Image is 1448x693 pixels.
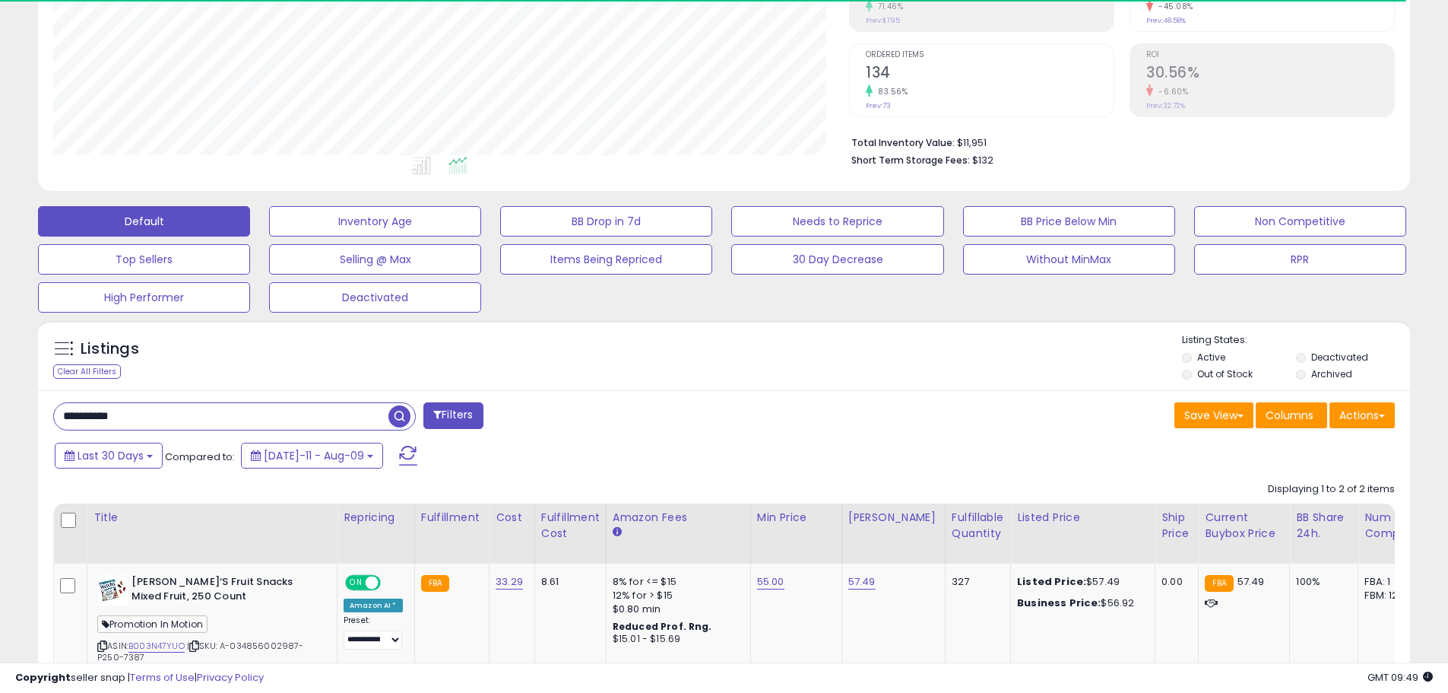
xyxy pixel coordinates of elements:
div: 8% for <= $15 [613,575,739,589]
div: Title [93,510,331,526]
small: FBA [1205,575,1233,592]
p: Listing States: [1182,333,1410,348]
span: Compared to: [165,450,235,464]
div: Fulfillable Quantity [952,510,1004,542]
span: OFF [379,577,403,590]
span: $132 [972,153,993,167]
button: Default [38,206,250,237]
span: | SKU: A-034856002987-P250-7387 [97,640,304,663]
h2: 134 [866,64,1114,84]
button: Needs to Reprice [731,206,943,237]
span: 2025-09-9 09:49 GMT [1367,670,1433,685]
a: 33.29 [496,574,523,590]
h5: Listings [81,339,139,360]
button: Non Competitive [1194,206,1406,237]
div: Ship Price [1161,510,1192,542]
span: ON [347,577,366,590]
div: Amazon Fees [613,510,744,526]
a: 55.00 [757,574,784,590]
div: Current Buybox Price [1205,510,1283,542]
div: 100% [1296,575,1346,589]
small: Amazon Fees. [613,526,622,539]
div: Repricing [344,510,408,526]
label: Active [1197,351,1225,364]
button: BB Drop in 7d [500,206,712,237]
button: Inventory Age [269,206,481,237]
b: Reduced Prof. Rng. [613,620,712,633]
button: Last 30 Days [55,443,163,469]
span: Last 30 Days [78,448,144,463]
b: Short Term Storage Fees: [851,154,970,167]
span: [DATE]-11 - Aug-09 [264,448,364,463]
span: Ordered Items [866,51,1114,59]
a: 57.49 [848,574,876,590]
div: Min Price [757,510,835,526]
b: Listed Price: [1017,574,1086,589]
span: Columns [1266,408,1313,423]
a: B003N47YUO [128,640,185,653]
small: Prev: 32.72% [1146,101,1185,110]
button: Filters [423,402,483,429]
div: $56.92 [1017,596,1143,610]
button: Save View [1174,402,1253,428]
a: Terms of Use [130,670,195,685]
button: BB Price Below Min [963,206,1175,237]
button: Actions [1329,402,1395,428]
button: Without MinMax [963,244,1175,275]
div: Listed Price [1017,510,1149,526]
button: Selling @ Max [269,244,481,275]
small: FBA [421,575,449,592]
img: 41SLuP7bnQL._SL40_.jpg [97,575,128,606]
a: Privacy Policy [197,670,264,685]
div: Fulfillment Cost [541,510,600,542]
span: Promotion In Motion [97,615,208,633]
button: Deactivated [269,282,481,313]
div: 8.61 [541,575,594,589]
label: Out of Stock [1197,367,1253,380]
div: FBA: 1 [1364,575,1415,589]
b: Total Inventory Value: [851,136,955,149]
b: Business Price: [1017,596,1101,610]
small: Prev: 48.58% [1146,16,1186,25]
button: High Performer [38,282,250,313]
small: Prev: 73 [866,101,891,110]
button: [DATE]-11 - Aug-09 [241,443,383,469]
div: $0.80 min [613,602,739,616]
small: -6.60% [1153,86,1188,97]
small: 83.56% [873,86,908,97]
li: $11,951 [851,132,1383,151]
label: Deactivated [1311,351,1368,364]
div: 327 [952,575,999,589]
div: Cost [496,510,528,526]
div: Amazon AI * [344,599,403,612]
button: RPR [1194,244,1406,275]
button: Top Sellers [38,244,250,275]
span: ROI [1146,51,1394,59]
small: -45.08% [1153,1,1193,12]
small: 71.46% [873,1,903,12]
b: [PERSON_NAME]‘S Fruit Snacks Mixed Fruit, 250 Count [131,575,316,607]
label: Archived [1311,367,1352,380]
div: $57.49 [1017,575,1143,589]
div: Fulfillment [421,510,483,526]
div: $15.01 - $15.69 [613,633,739,646]
small: Prev: $795 [866,16,900,25]
span: 57.49 [1237,574,1265,589]
div: FBM: 12 [1364,589,1415,602]
div: Clear All Filters [53,364,121,379]
h2: 30.56% [1146,64,1394,84]
button: 30 Day Decrease [731,244,943,275]
div: Displaying 1 to 2 of 2 items [1268,482,1395,497]
div: Num of Comp. [1364,510,1420,542]
button: Columns [1256,402,1327,428]
div: 0.00 [1161,575,1187,589]
button: Items Being Repriced [500,244,712,275]
div: [PERSON_NAME] [848,510,939,526]
strong: Copyright [15,670,71,685]
div: seller snap | | [15,671,264,685]
div: 12% for > $15 [613,589,739,602]
div: Preset: [344,615,403,650]
div: BB Share 24h. [1296,510,1351,542]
